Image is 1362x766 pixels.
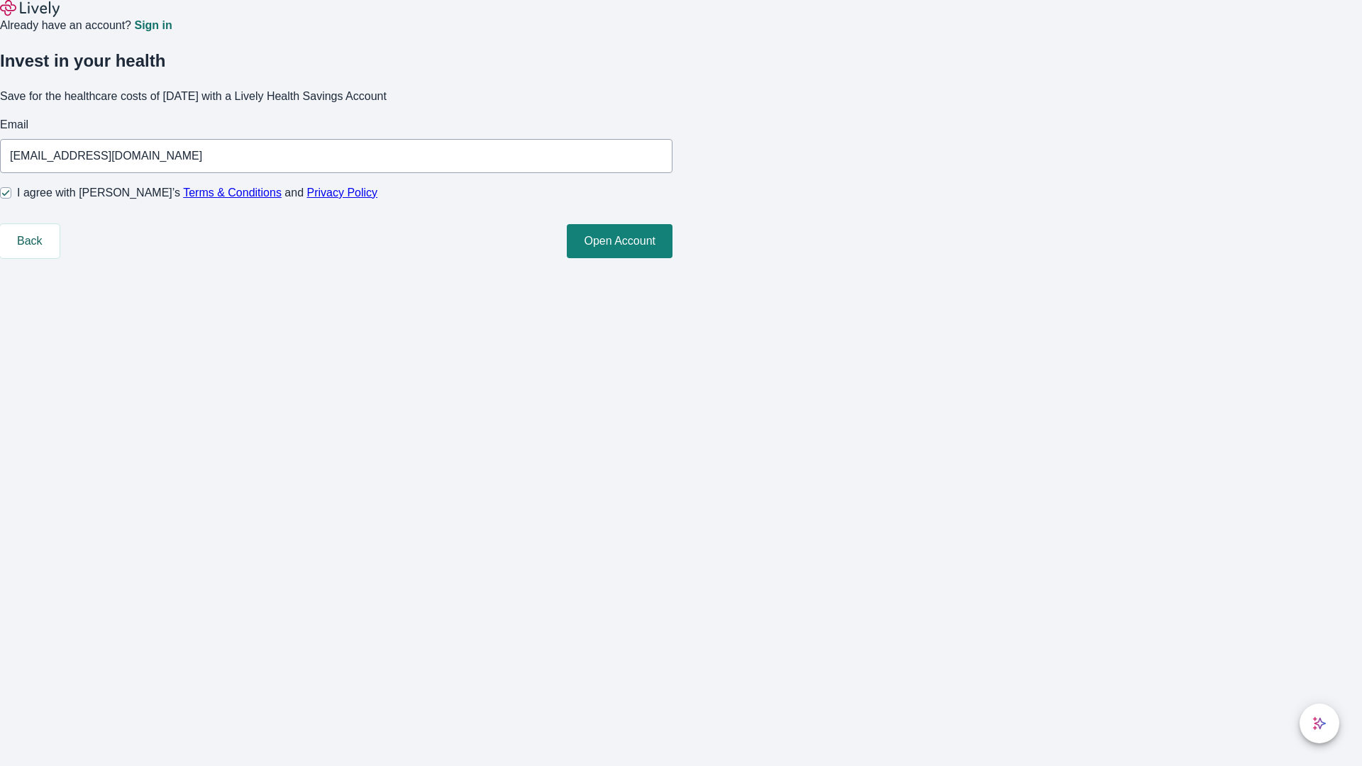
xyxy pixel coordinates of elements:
a: Terms & Conditions [183,187,282,199]
span: I agree with [PERSON_NAME]’s and [17,184,377,201]
a: Privacy Policy [307,187,378,199]
button: Open Account [567,224,672,258]
svg: Lively AI Assistant [1312,716,1327,731]
a: Sign in [134,20,172,31]
button: chat [1300,704,1339,743]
